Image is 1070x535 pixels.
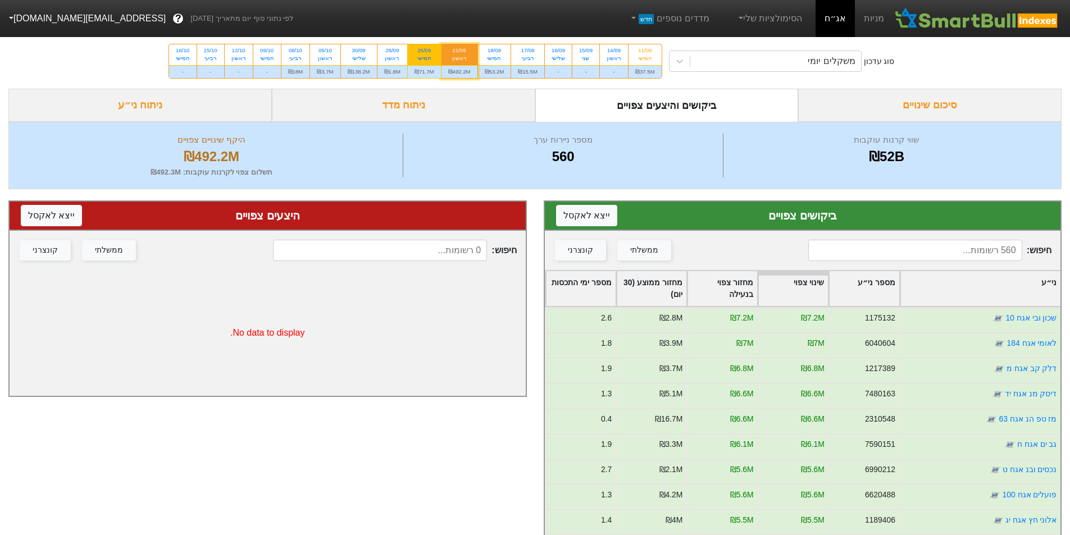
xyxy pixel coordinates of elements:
[730,363,753,374] div: ₪6.8M
[511,65,544,78] div: ₪15.5M
[864,413,895,425] div: 2310548
[736,337,753,349] div: ₪7M
[732,7,807,30] a: הסימולציות שלי
[204,54,217,62] div: רביעי
[20,240,71,260] button: קונצרני
[600,388,611,400] div: 1.3
[231,54,246,62] div: ראשון
[95,244,123,257] div: ממשלתי
[1017,440,1057,449] a: גב ים אגח ח
[993,363,1004,374] img: tase link
[630,244,658,257] div: ממשלתי
[864,514,895,526] div: 1189406
[288,47,303,54] div: 08/10
[730,514,753,526] div: ₪5.5M
[807,337,824,349] div: ₪7M
[730,388,753,400] div: ₪6.6M
[625,7,714,30] a: מדדים נוספיםחדש
[992,313,1004,324] img: tase link
[864,388,895,400] div: 7480163
[659,438,682,450] div: ₪3.3M
[600,413,611,425] div: 0.4
[600,438,611,450] div: 1.9
[600,363,611,374] div: 1.9
[687,271,757,306] div: Toggle SortBy
[666,514,682,526] div: ₪4M
[21,205,82,226] button: ייצא לאקסל
[730,312,753,324] div: ₪7.2M
[272,89,535,122] div: ניתוח מדד
[317,54,333,62] div: ראשון
[1002,490,1057,499] a: פועלים אגח 100
[1006,364,1057,373] a: דלק קב אגח מ
[989,464,1000,475] img: tase link
[190,13,293,24] span: לפי נתוני סוף יום מתאריך [DATE]
[377,65,407,78] div: ₪1.8M
[82,240,136,260] button: ממשלתי
[730,413,753,425] div: ₪6.6M
[800,464,824,475] div: ₪5.6M
[659,388,682,400] div: ₪5.1M
[600,312,611,324] div: 2.6
[556,207,1050,224] div: ביקושים צפויים
[1005,515,1057,524] a: אלוני חץ אגח יג
[864,363,895,374] div: 1217389
[900,271,1060,306] div: Toggle SortBy
[617,240,671,260] button: ממשלתי
[225,65,253,78] div: -
[441,65,477,78] div: ₪492.2M
[864,464,895,475] div: 6990212
[607,54,621,62] div: ראשון
[176,54,190,62] div: חמישי
[864,489,895,501] div: 6620488
[986,414,997,425] img: tase link
[535,89,799,122] div: ביקושים והיצעים צפויים
[726,147,1047,167] div: ₪52B
[406,147,720,167] div: 560
[556,205,617,226] button: ייצא לאקסל
[607,47,621,54] div: 14/09
[800,413,824,425] div: ₪6.6M
[23,147,400,167] div: ₪492.2M
[406,134,720,147] div: מספר ניירות ערך
[23,167,400,178] div: תשלום צפוי לקרנות עוקבות : ₪492.3M
[572,65,599,78] div: -
[600,514,611,526] div: 1.4
[617,271,686,306] div: Toggle SortBy
[808,54,855,68] div: משקלים יומי
[654,413,682,425] div: ₪16.7M
[800,438,824,450] div: ₪6.1M
[808,240,1051,261] span: חיפוש :
[448,54,471,62] div: ראשון
[260,54,274,62] div: חמישי
[253,65,281,78] div: -
[864,438,895,450] div: 7590151
[659,337,682,349] div: ₪3.9M
[579,47,593,54] div: 15/09
[800,489,824,501] div: ₪5.6M
[448,47,471,54] div: 21/09
[33,244,58,257] div: קונצרני
[288,54,303,62] div: רביעי
[800,514,824,526] div: ₪5.5M
[730,464,753,475] div: ₪5.6M
[310,65,340,78] div: ₪3.7M
[260,47,274,54] div: 09/10
[518,47,538,54] div: 17/09
[659,363,682,374] div: ₪3.7M
[175,11,181,26] span: ?
[1004,439,1015,450] img: tase link
[176,47,190,54] div: 16/10
[989,490,1000,501] img: tase link
[635,54,655,62] div: חמישי
[1004,389,1057,398] a: דיסק מנ אגח יד
[552,54,565,62] div: שלישי
[798,89,1062,122] div: סיכום שינויים
[518,54,538,62] div: רביעי
[23,134,400,147] div: היקף שינויים צפויים
[1007,339,1057,347] a: לאומי אגח 184
[348,54,370,62] div: שלישי
[639,14,654,24] span: חדש
[864,56,895,67] div: סוג עדכון
[758,271,828,306] div: Toggle SortBy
